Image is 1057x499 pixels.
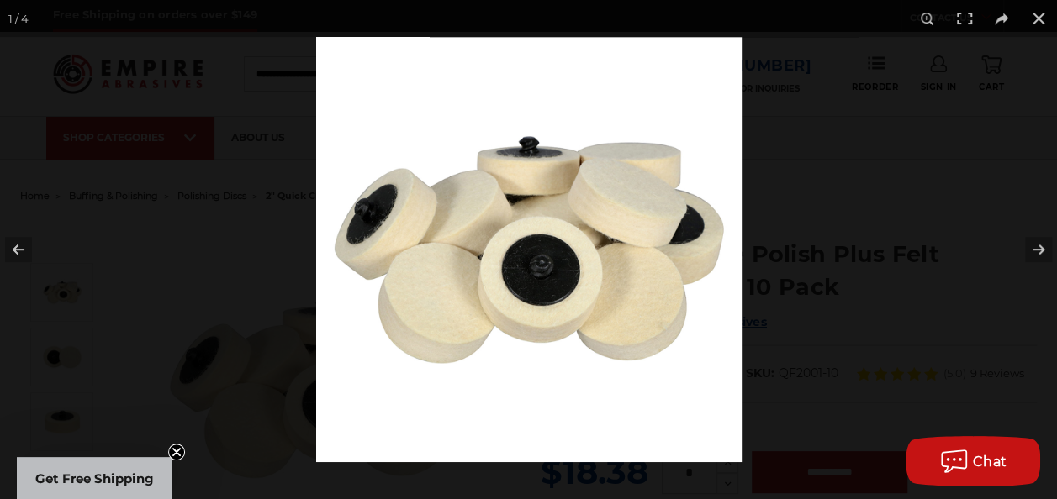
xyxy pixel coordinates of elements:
[906,436,1040,486] button: Chat
[168,444,185,460] button: Close teaser
[998,207,1057,292] button: Next (arrow right)
[973,454,1007,470] span: Chat
[17,457,172,499] div: Get Free ShippingClose teaser
[35,470,154,486] span: Get Free Shipping
[316,37,742,462] img: 2_Inch_Polish_Plus_Quick_Change_Disc_10_Pack__36379.1572892897.JPG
